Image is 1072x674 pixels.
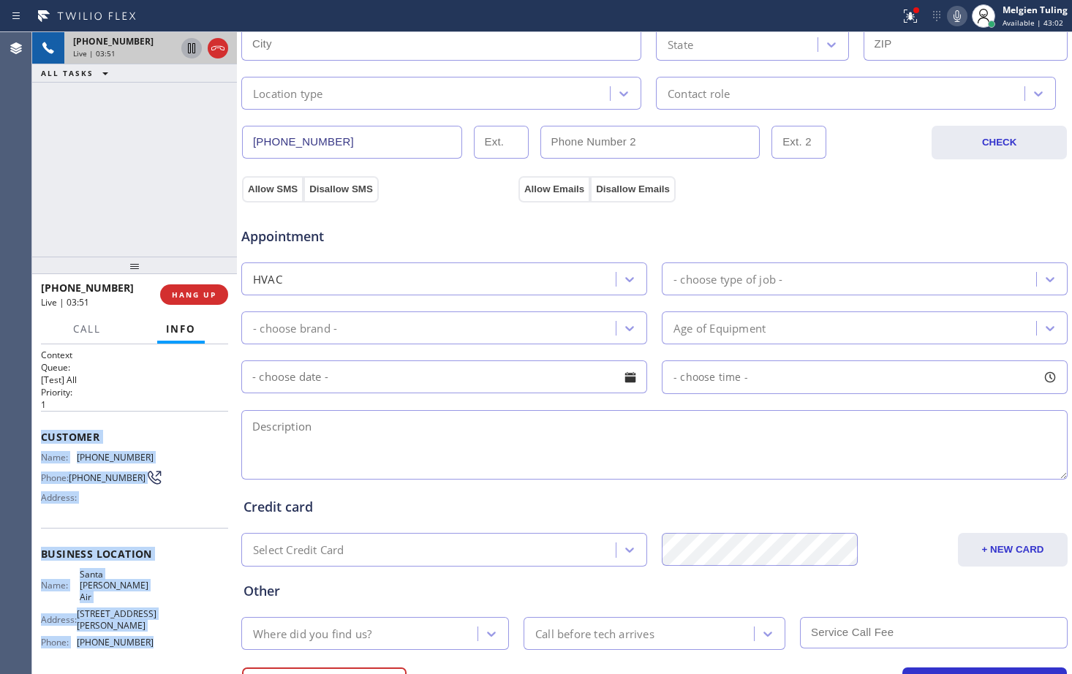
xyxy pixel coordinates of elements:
span: - choose time - [673,370,748,384]
div: - choose type of job - [673,270,782,287]
span: Phone: [41,472,69,483]
span: Customer [41,430,228,444]
button: Disallow Emails [590,176,676,202]
div: Age of Equipment [673,319,766,336]
p: [Test] All [41,374,228,386]
span: [STREET_ADDRESS][PERSON_NAME] [77,608,156,631]
button: Allow Emails [518,176,590,202]
span: Appointment [241,227,515,246]
span: [PHONE_NUMBER] [77,452,154,463]
span: Santa [PERSON_NAME] Air [80,569,153,602]
span: Address: [41,492,80,503]
div: Contact role [668,85,730,102]
div: Location type [253,85,323,102]
span: HANG UP [172,289,216,300]
div: - choose brand - [253,319,337,336]
span: Phone: [41,637,77,648]
div: Call before tech arrives [535,625,654,642]
h2: Queue: [41,361,228,374]
button: Mute [947,6,967,26]
span: Address: [41,614,77,625]
span: Live | 03:51 [41,296,89,308]
button: CHECK [932,126,1067,159]
span: Info [166,322,196,336]
span: [PHONE_NUMBER] [77,637,154,648]
div: State [668,36,693,53]
span: ALL TASKS [41,68,94,78]
input: Ext. [474,126,529,159]
span: [PHONE_NUMBER] [41,281,134,295]
span: Name: [41,580,80,591]
span: Live | 03:51 [73,48,116,58]
span: [PHONE_NUMBER] [73,35,154,48]
input: Service Call Fee [800,617,1068,648]
input: Ext. 2 [771,126,826,159]
button: Allow SMS [242,176,303,202]
input: Phone Number 2 [540,126,760,159]
button: Hold Customer [181,38,202,58]
button: Disallow SMS [303,176,379,202]
span: Business location [41,547,228,561]
span: [PHONE_NUMBER] [69,472,146,483]
button: Info [157,315,205,344]
span: Name: [41,452,77,463]
button: HANG UP [160,284,228,305]
div: Other [244,581,1065,601]
span: Available | 43:02 [1003,18,1063,28]
div: Credit card [244,497,1065,517]
button: ALL TASKS [32,64,123,82]
input: - choose date - [241,360,647,393]
h2: Priority: [41,386,228,398]
p: 1 [41,398,228,411]
div: HVAC [253,270,282,287]
button: + NEW CARD [958,533,1068,567]
input: Phone Number [242,126,462,159]
div: Where did you find us? [253,625,371,642]
h1: Context [41,349,228,361]
div: Melgien Tuling [1003,4,1068,16]
button: Hang up [208,38,228,58]
div: Select Credit Card [253,542,344,558]
input: ZIP [864,28,1068,61]
button: Call [64,315,110,344]
span: Call [73,322,101,336]
input: City [241,28,641,61]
